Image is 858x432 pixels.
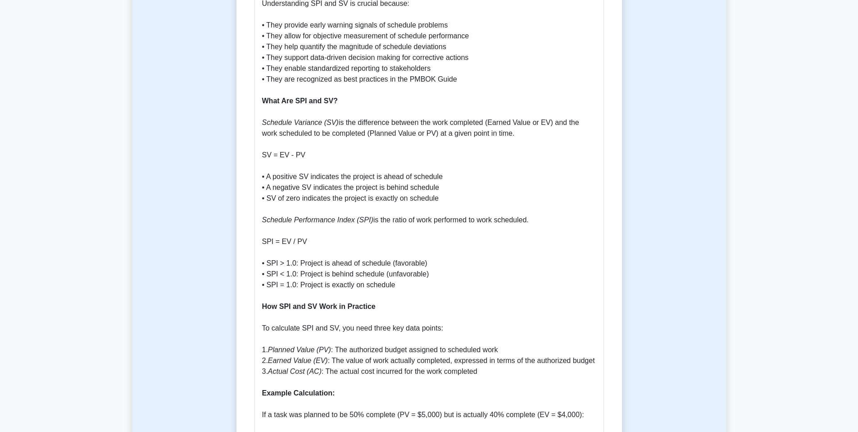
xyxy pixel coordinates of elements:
[262,119,339,126] i: Schedule Variance (SV)
[268,357,328,364] i: Earned Value (EV)
[262,97,338,105] b: What Are SPI and SV?
[268,346,331,354] i: Planned Value (PV)
[262,303,376,310] b: How SPI and SV Work in Practice
[262,216,373,224] i: Schedule Performance Index (SPI)
[262,389,335,397] b: Example Calculation:
[268,368,322,375] i: Actual Cost (AC)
